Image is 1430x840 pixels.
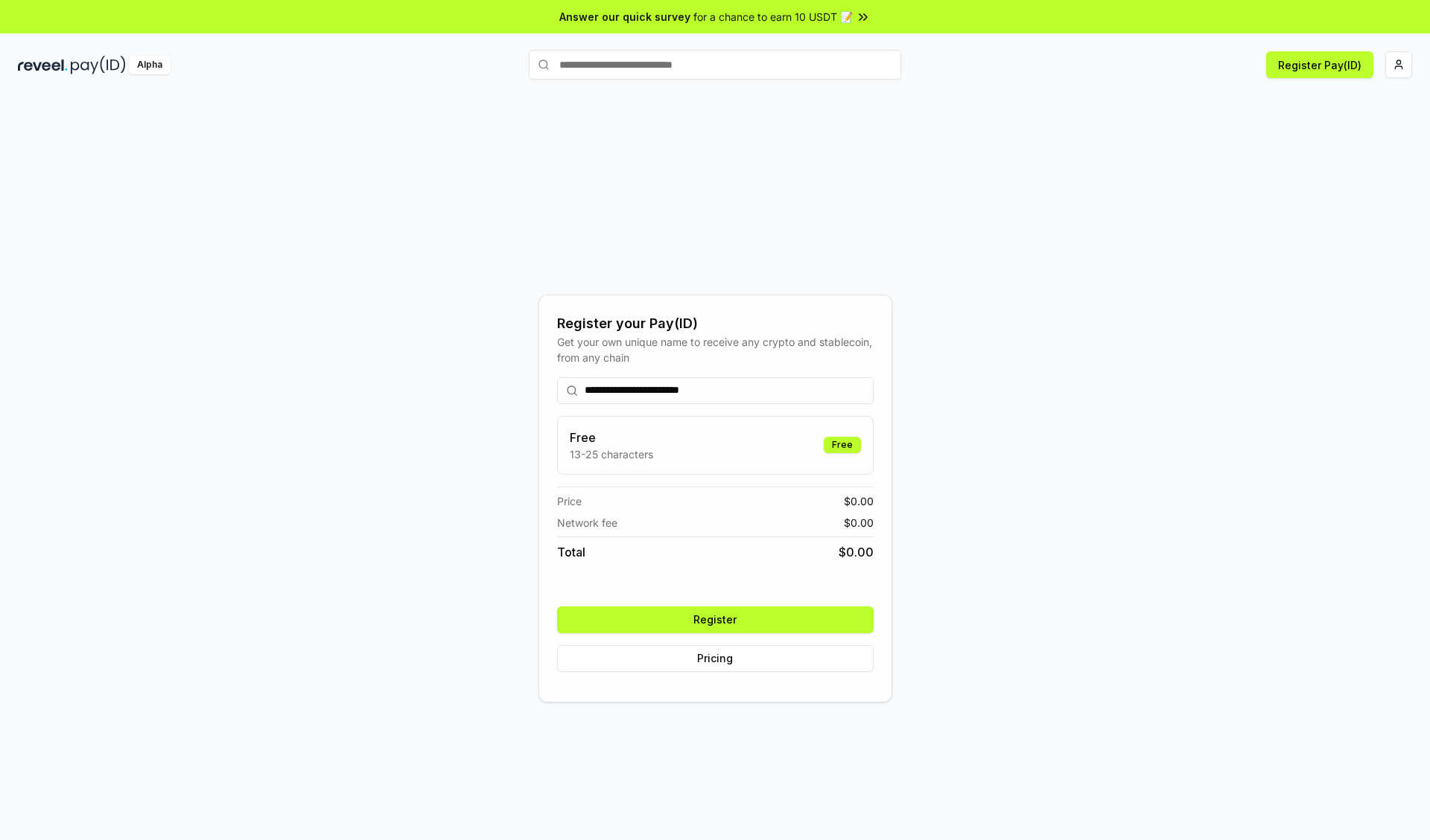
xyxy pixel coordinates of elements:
[693,9,853,25] span: for a chance to earn 10 USDT 📝
[557,313,874,334] div: Register your Pay(ID)
[557,493,582,509] span: Price
[129,56,171,74] div: Alpha
[557,515,617,530] span: Network fee
[557,334,874,365] div: Get your own unique name to receive any crypto and stablecoin, from any chain
[570,446,653,462] p: 13-25 characters
[844,515,874,530] span: $ 0.00
[824,437,861,453] div: Free
[18,56,68,74] img: reveel_dark
[839,543,874,561] span: $ 0.00
[844,493,874,509] span: $ 0.00
[559,9,690,25] span: Answer our quick survey
[557,606,874,633] button: Register
[570,429,653,446] h3: Free
[557,543,585,561] span: Total
[71,56,126,74] img: pay_id
[1266,51,1373,78] button: Register Pay(ID)
[557,645,874,672] button: Pricing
